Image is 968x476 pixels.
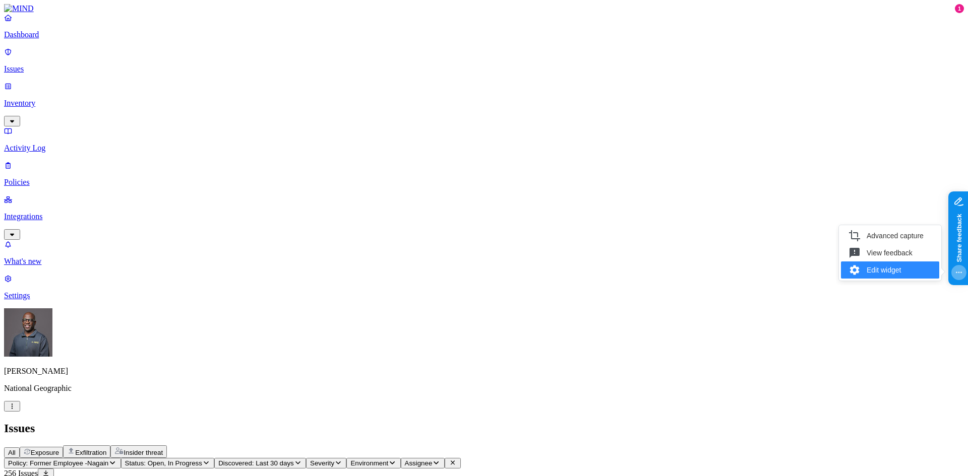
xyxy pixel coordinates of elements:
span: Environment [350,459,388,467]
p: National Geographic [4,384,964,393]
a: Activity Log [4,126,964,153]
a: What's new [4,240,964,266]
span: Severity [310,459,334,467]
p: Issues [4,64,964,74]
p: Settings [4,291,964,300]
span: Policy: Former Employee -Nagain [8,459,108,467]
span: All [8,449,16,456]
a: Dashboard [4,13,964,39]
span: Insider threat [124,449,163,456]
span: Exposure [31,449,59,456]
span: Status: Open, In Progress [125,459,202,467]
p: What's new [4,257,964,266]
span: Exfiltration [75,449,106,456]
img: MIND [4,4,34,13]
a: Integrations [4,195,964,238]
h2: Issues [4,422,964,435]
a: Issues [4,47,964,74]
p: Dashboard [4,30,964,39]
p: Policies [4,178,964,187]
div: 1 [955,4,964,13]
p: [PERSON_NAME] [4,367,964,376]
span: Assignee [405,459,433,467]
span: Discovered: Last 30 days [218,459,294,467]
p: Activity Log [4,144,964,153]
p: Inventory [4,99,964,108]
a: Settings [4,274,964,300]
img: Gregory Thomas [4,308,52,357]
a: Inventory [4,82,964,125]
a: Policies [4,161,964,187]
a: MIND [4,4,964,13]
iframe: Marker.io more options menu [836,222,947,285]
p: Integrations [4,212,964,221]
